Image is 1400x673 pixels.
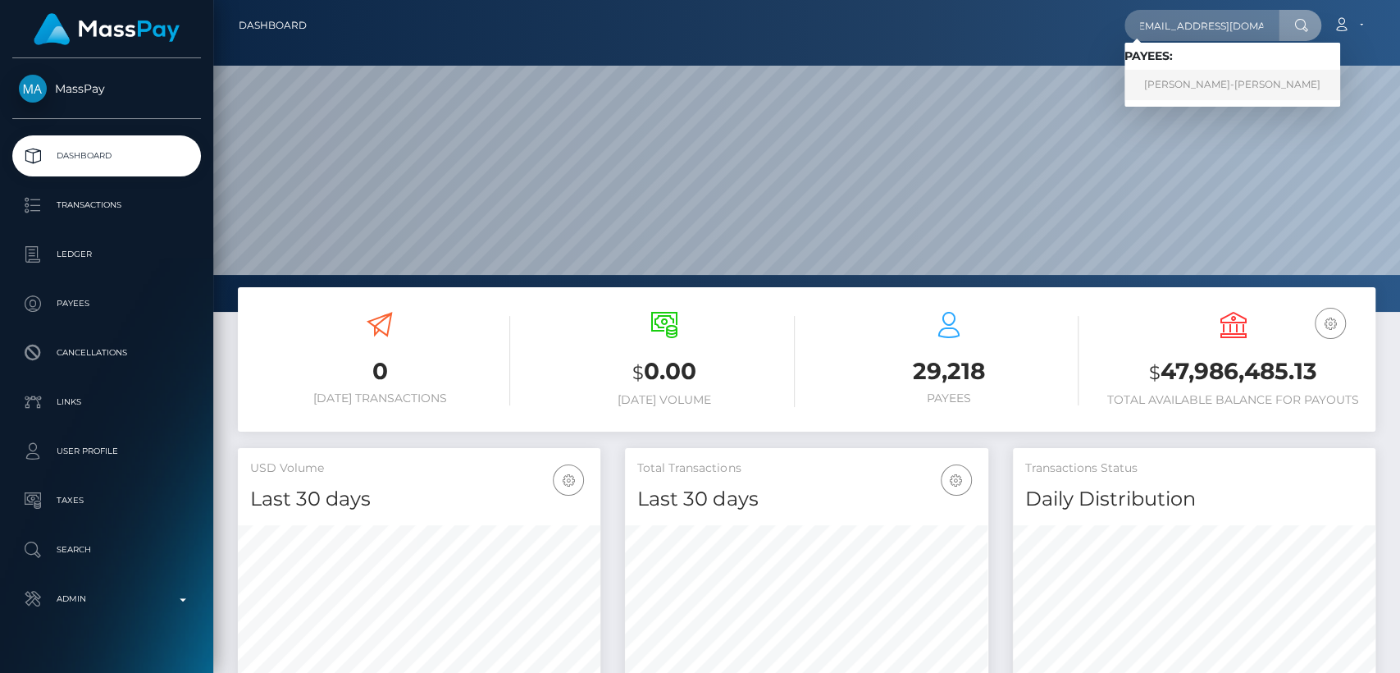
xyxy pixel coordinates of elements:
[12,431,201,472] a: User Profile
[19,390,194,414] p: Links
[535,355,795,389] h3: 0.00
[1025,485,1363,514] h4: Daily Distribution
[12,185,201,226] a: Transactions
[239,8,307,43] a: Dashboard
[535,393,795,407] h6: [DATE] Volume
[19,242,194,267] p: Ledger
[250,391,510,405] h6: [DATE] Transactions
[250,355,510,387] h3: 0
[12,234,201,275] a: Ledger
[250,460,588,477] h5: USD Volume
[34,13,180,45] img: MassPay Logo
[1103,355,1363,389] h3: 47,986,485.13
[19,193,194,217] p: Transactions
[19,538,194,562] p: Search
[12,579,201,620] a: Admin
[12,135,201,176] a: Dashboard
[819,391,1079,405] h6: Payees
[637,460,975,477] h5: Total Transactions
[1124,10,1279,41] input: Search...
[12,382,201,423] a: Links
[19,341,194,365] p: Cancellations
[1124,49,1340,63] h6: Payees:
[12,332,201,373] a: Cancellations
[1149,361,1161,384] small: $
[19,291,194,316] p: Payees
[12,529,201,570] a: Search
[250,485,588,514] h4: Last 30 days
[12,283,201,324] a: Payees
[819,355,1079,387] h3: 29,218
[19,144,194,168] p: Dashboard
[632,361,644,384] small: $
[19,75,47,103] img: MassPay
[19,587,194,611] p: Admin
[19,439,194,464] p: User Profile
[19,488,194,513] p: Taxes
[1103,393,1363,407] h6: Total Available Balance for Payouts
[12,480,201,521] a: Taxes
[1025,460,1363,477] h5: Transactions Status
[637,485,975,514] h4: Last 30 days
[12,81,201,96] span: MassPay
[1124,70,1340,100] a: [PERSON_NAME]-[PERSON_NAME]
